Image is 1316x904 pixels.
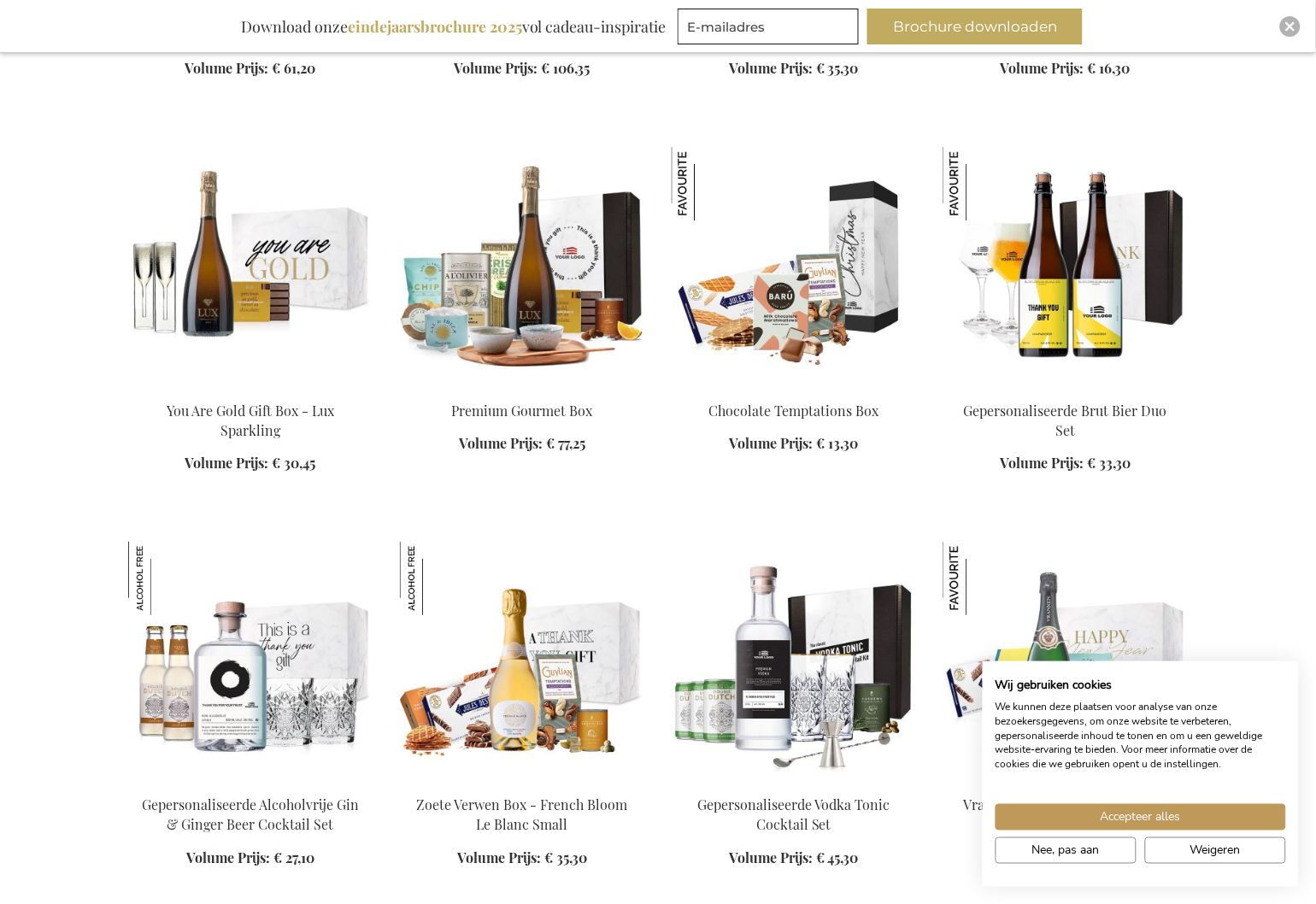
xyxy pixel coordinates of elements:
img: Premium Gourmet Box [400,147,644,386]
a: Volume Prijs: € 106,35 [455,59,590,79]
span: Volume Prijs: [459,434,543,452]
a: Volume Prijs: € 61,20 [185,59,316,79]
span: € 45,30 [816,848,859,866]
a: Zoete Verwen Box - French Bloom Le Blanc Small [417,795,628,833]
span: Volume Prijs: [185,59,269,77]
a: Sweet Treats Box - French Bloom Le Blanc Small Zoete Verwen Box - French Bloom Le Blanc Small [400,774,644,790]
a: Volume Prijs: € 35,30 [457,848,587,868]
span: Volume Prijs: [729,848,813,866]
img: Personalised Non-alcoholc Gin & Ginger Beer Set [128,542,373,781]
img: Chocolate Temptations Box [672,147,916,386]
span: Volume Prijs: [455,59,538,77]
img: Vranken Champagne Apéro Party Box [943,542,1188,781]
a: Volume Prijs: € 13,30 [730,434,859,454]
span: Accepteer alles [1101,808,1181,826]
a: Volume Prijs: € 33,30 [1001,454,1131,473]
div: Download onze vol cadeau-inspiratie [233,9,674,44]
span: € 35,30 [816,59,859,77]
img: The Personalised Vodka Tonic Cocktail Set [672,542,916,781]
img: Vranken Champagne Apéro Party Box [943,542,1017,615]
img: Personalised Champagne Beer [943,147,1188,386]
span: Nee, pas aan [1032,842,1100,860]
img: Zoete Verwen Box - French Bloom Le Blanc Small [400,542,473,615]
span: € 30,45 [273,454,316,472]
img: Close [1285,21,1295,32]
button: Brochure downloaden [867,9,1083,44]
span: € 16,30 [1088,59,1131,77]
img: Gepersonaliseerde Alcoholvrije Gin & Ginger Beer Cocktail Set [128,542,202,615]
img: Sweet Treats Box - French Bloom Le Blanc Small [400,542,644,781]
span: € 27,10 [273,848,314,866]
button: Pas cookie voorkeuren aan [996,837,1137,864]
span: € 106,35 [542,59,590,77]
a: Volume Prijs: € 35,30 [729,59,859,79]
a: Personalised Non-alcoholc Gin & Ginger Beer Set Gepersonaliseerde Alcoholvrije Gin & Ginger Beer ... [128,774,373,790]
span: Volume Prijs: [185,454,269,472]
a: The Personalised Vodka Tonic Cocktail Set [672,774,916,790]
span: Volume Prijs: [457,848,541,866]
a: You Are Gold Gift Box - Lux Sparkling [167,402,334,439]
a: Volume Prijs: € 45,30 [729,848,859,868]
button: Accepteer alle cookies [996,804,1286,831]
span: € 77,25 [546,434,585,452]
a: Vranken Champagne Apéro Party Box [964,795,1168,833]
a: Personalised Champagne Beer Gepersonaliseerde Brut Bier Duo Set [943,379,1188,396]
div: Close [1280,16,1301,37]
span: Volume Prijs: [730,434,814,452]
span: € 33,30 [1088,454,1131,472]
a: You Are Gold Gift Box - Lux Sparkling [128,379,373,396]
b: eindejaarsbrochure 2025 [348,16,522,37]
a: Chocolate Temptations Box [709,402,879,420]
a: Premium Gourmet Box [400,379,644,396]
span: € 35,30 [544,848,587,866]
span: Volume Prijs: [186,848,270,866]
p: We kunnen deze plaatsen voor analyse van onze bezoekersgegevens, om onze website te verbeteren, g... [996,700,1286,772]
a: Volume Prijs: € 77,25 [459,434,585,454]
a: Volume Prijs: € 27,10 [186,848,314,868]
span: Volume Prijs: [729,59,813,77]
img: Gepersonaliseerde Brut Bier Duo Set [943,147,1017,220]
a: Vranken Champagne Apéro Party Box Vranken Champagne Apéro Party Box [943,774,1188,790]
span: € 13,30 [817,434,859,452]
a: Volume Prijs: € 30,45 [185,454,316,473]
a: Gepersonaliseerde Vodka Tonic Cocktail Set [697,795,890,833]
a: Gepersonaliseerde Alcoholvrije Gin & Ginger Beer Cocktail Set [142,795,359,833]
form: marketing offers and promotions [678,9,864,50]
a: Chocolate Temptations Box Chocolate Temptations Box [672,379,916,396]
a: Gepersonaliseerde Brut Bier Duo Set [964,402,1167,439]
a: Premium Gourmet Box [452,402,593,420]
a: Volume Prijs: € 16,30 [1001,59,1131,79]
span: Weigeren [1190,842,1241,860]
button: Alle cookies weigeren [1145,837,1286,864]
img: Chocolate Temptations Box [672,147,745,220]
img: You Are Gold Gift Box - Lux Sparkling [128,147,373,386]
span: Volume Prijs: [1001,454,1084,472]
input: E-mailadres [678,9,859,44]
span: € 61,20 [273,59,316,77]
span: Volume Prijs: [1001,59,1084,77]
h2: Wij gebruiken cookies [996,678,1286,693]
